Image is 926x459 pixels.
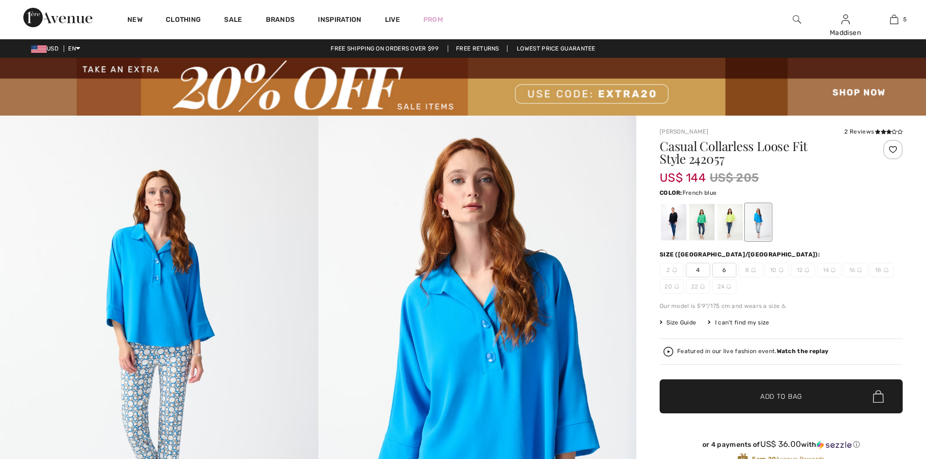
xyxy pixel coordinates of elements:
[884,268,889,272] img: ring-m.svg
[708,318,769,327] div: I can't find my size
[700,284,705,289] img: ring-m.svg
[266,16,295,26] a: Brands
[793,14,801,25] img: search the website
[821,28,869,38] div: Maddisen
[385,15,400,25] a: Live
[841,15,850,24] a: Sign In
[509,45,603,52] a: Lowest Price Guarantee
[903,15,907,24] span: 5
[660,263,684,277] span: 2
[672,268,677,272] img: ring-m.svg
[318,16,361,26] span: Inspiration
[804,268,809,272] img: ring-m.svg
[660,189,682,196] span: Color:
[717,204,743,240] div: Key lime
[831,268,836,272] img: ring-m.svg
[843,263,868,277] span: 16
[844,127,903,136] div: 2 Reviews
[777,348,829,355] strong: Watch the replay
[857,268,862,272] img: ring-m.svg
[760,391,802,402] span: Add to Bag
[682,189,716,196] span: French blue
[779,268,784,272] img: ring-m.svg
[448,45,507,52] a: Free Returns
[660,379,903,413] button: Add to Bag
[660,161,706,185] span: US$ 144
[660,302,903,310] div: Our model is 5'9"/175 cm and wears a size 6.
[31,45,47,53] img: US Dollar
[664,347,673,357] img: Watch the replay
[870,263,894,277] span: 18
[660,440,903,453] div: or 4 payments ofUS$ 36.00withSezzle Click to learn more about Sezzle
[31,45,62,52] span: USD
[660,440,903,449] div: or 4 payments of with
[423,15,443,25] a: Prom
[677,348,828,355] div: Featured in our live fashion event.
[224,16,242,26] a: Sale
[127,16,142,26] a: New
[323,45,446,52] a: Free shipping on orders over $99
[890,14,898,25] img: My Bag
[660,250,822,259] div: Size ([GEOGRAPHIC_DATA]/[GEOGRAPHIC_DATA]):
[23,8,92,27] img: 1ère Avenue
[686,279,710,294] span: 22
[712,279,736,294] span: 24
[660,318,696,327] span: Size Guide
[841,14,850,25] img: My Info
[674,284,679,289] img: ring-m.svg
[726,284,731,289] img: ring-m.svg
[870,14,918,25] a: 5
[689,204,715,240] div: Island green
[686,263,710,277] span: 4
[817,263,841,277] span: 14
[712,263,736,277] span: 6
[864,386,916,410] iframe: Opens a widget where you can chat to one of our agents
[746,204,771,240] div: French blue
[817,441,852,449] img: Sezzle
[660,140,862,165] h1: Casual Collarless Loose Fit Style 242057
[710,169,759,187] span: US$ 205
[760,439,802,449] span: US$ 36.00
[765,263,789,277] span: 10
[660,279,684,294] span: 20
[791,263,815,277] span: 12
[166,16,201,26] a: Clothing
[751,268,756,272] img: ring-m.svg
[661,204,686,240] div: Black
[660,128,708,135] a: [PERSON_NAME]
[738,263,763,277] span: 8
[68,45,80,52] span: EN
